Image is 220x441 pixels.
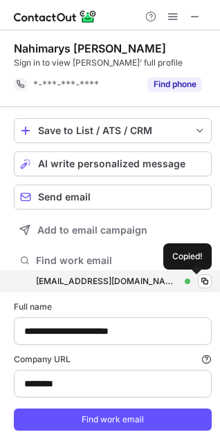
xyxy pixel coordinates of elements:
[38,125,187,136] div: Save to List / ATS / CRM
[36,275,179,288] div: [EMAIL_ADDRESS][DOMAIN_NAME]
[147,77,202,91] button: Reveal Button
[14,218,212,243] button: Add to email campaign
[14,301,212,313] label: Full name
[14,57,212,69] div: Sign in to view [PERSON_NAME]’ full profile
[14,409,212,431] button: Find work email
[14,8,97,25] img: ContactOut v5.3.10
[37,225,147,236] span: Add to email campaign
[14,185,212,209] button: Send email
[38,191,91,203] span: Send email
[14,251,212,270] button: Find work email
[14,41,166,55] div: Nahimarys [PERSON_NAME]
[14,118,212,143] button: save-profile-one-click
[36,254,195,267] span: Find work email
[14,353,212,366] label: Company URL
[14,151,212,176] button: AI write personalized message
[38,158,185,169] span: AI write personalized message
